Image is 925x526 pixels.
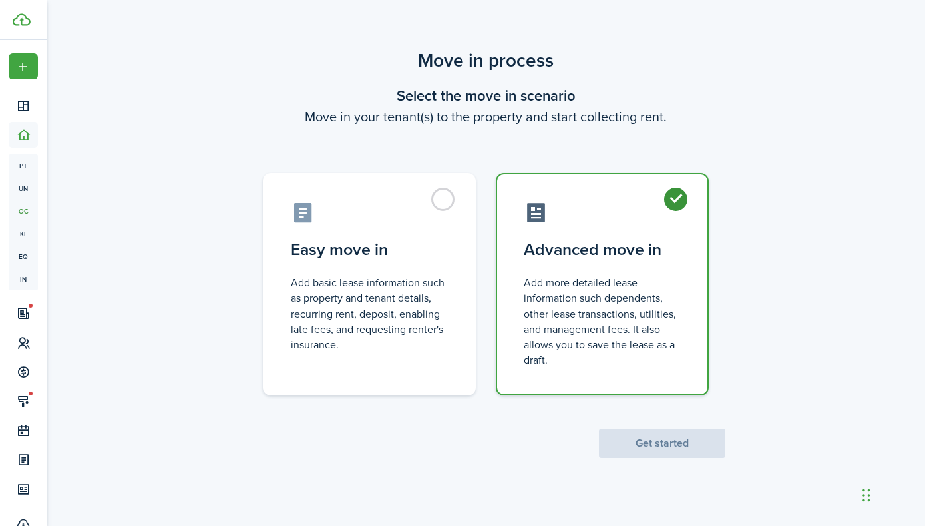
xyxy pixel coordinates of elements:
a: pt [9,154,38,177]
wizard-step-header-description: Move in your tenant(s) to the property and start collecting rent. [246,107,725,127]
scenario-title: Move in process [246,47,725,75]
control-radio-card-description: Add more detailed lease information such dependents, other lease transactions, utilities, and man... [524,275,681,368]
a: in [9,268,38,290]
wizard-step-header-title: Select the move in scenario [246,85,725,107]
a: eq [9,245,38,268]
img: TenantCloud [13,13,31,26]
a: kl [9,222,38,245]
a: oc [9,200,38,222]
control-radio-card-title: Easy move in [291,238,448,262]
iframe: Chat Widget [858,462,925,526]
button: Open menu [9,53,38,79]
control-radio-card-description: Add basic lease information such as property and tenant details, recurring rent, deposit, enablin... [291,275,448,352]
control-radio-card-title: Advanced move in [524,238,681,262]
div: Drag [862,475,870,515]
a: un [9,177,38,200]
